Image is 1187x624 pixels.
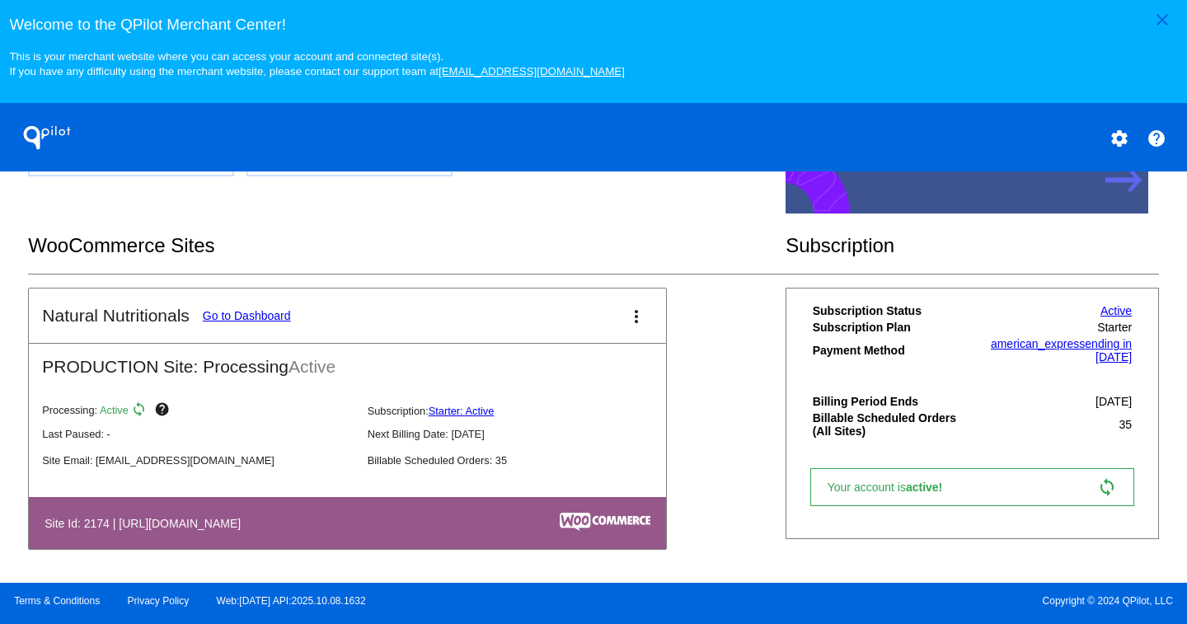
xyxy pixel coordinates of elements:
[991,337,1085,350] span: american_express
[289,357,335,376] span: Active
[14,595,100,607] a: Terms & Conditions
[429,405,495,417] a: Starter: Active
[42,428,354,440] p: Last Paused: -
[1097,477,1117,497] mat-icon: sync
[810,468,1134,506] a: Your account isactive! sync
[128,595,190,607] a: Privacy Policy
[45,517,249,530] h4: Site Id: 2174 | [URL][DOMAIN_NAME]
[368,428,679,440] p: Next Billing Date: [DATE]
[9,16,1177,34] h3: Welcome to the QPilot Merchant Center!
[1100,304,1132,317] a: Active
[9,50,624,77] small: This is your merchant website where you can access your account and connected site(s). If you hav...
[906,481,950,494] span: active!
[439,65,625,77] a: [EMAIL_ADDRESS][DOMAIN_NAME]
[1096,395,1132,408] span: [DATE]
[812,320,968,335] th: Subscription Plan
[812,411,968,439] th: Billable Scheduled Orders (All Sites)
[991,337,1132,364] a: american_expressending in [DATE]
[1097,321,1132,334] span: Starter
[1152,10,1172,30] mat-icon: close
[828,481,959,494] span: Your account is
[1119,418,1133,431] span: 35
[812,336,968,364] th: Payment Method
[14,121,80,154] h1: QPilot
[42,454,354,467] p: Site Email: [EMAIL_ADDRESS][DOMAIN_NAME]
[203,309,291,322] a: Go to Dashboard
[42,401,354,421] p: Processing:
[786,234,1159,257] h2: Subscription
[608,595,1173,607] span: Copyright © 2024 QPilot, LLC
[29,344,666,377] h2: PRODUCTION Site: Processing
[1147,129,1166,148] mat-icon: help
[812,394,968,409] th: Billing Period Ends
[154,401,174,421] mat-icon: help
[368,454,679,467] p: Billable Scheduled Orders: 35
[100,405,129,417] span: Active
[28,234,786,257] h2: WooCommerce Sites
[626,307,646,326] mat-icon: more_vert
[1110,129,1129,148] mat-icon: settings
[812,303,968,318] th: Subscription Status
[42,306,190,326] h2: Natural Nutritionals
[131,401,151,421] mat-icon: sync
[560,513,650,531] img: c53aa0e5-ae75-48aa-9bee-956650975ee5
[368,405,679,417] p: Subscription:
[217,595,366,607] a: Web:[DATE] API:2025.10.08.1632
